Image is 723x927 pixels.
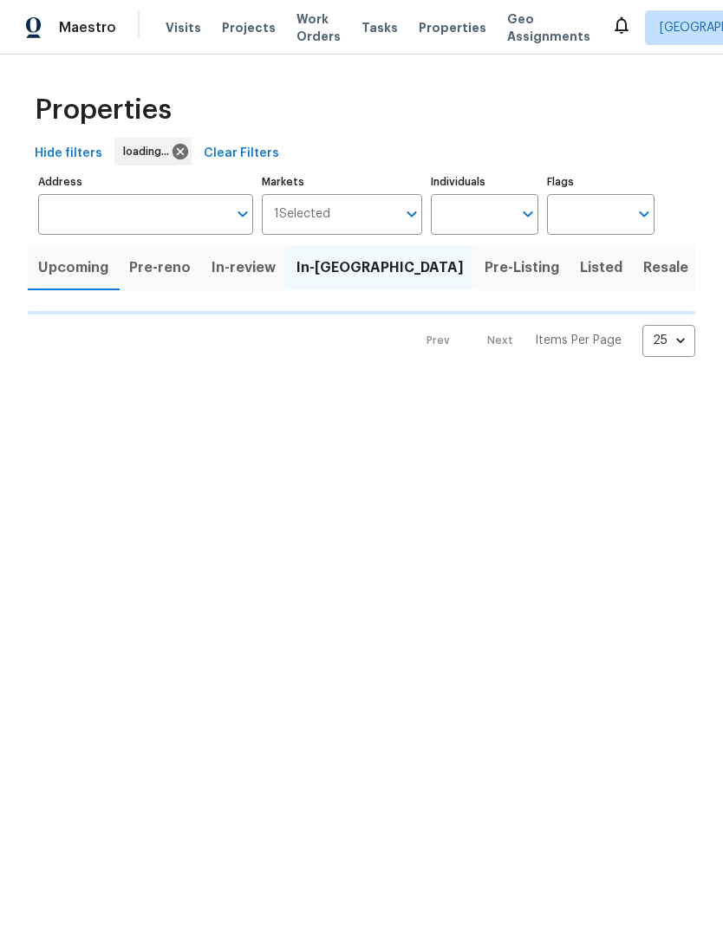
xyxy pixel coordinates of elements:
[400,202,424,226] button: Open
[59,19,116,36] span: Maestro
[431,177,538,187] label: Individuals
[643,256,688,280] span: Resale
[38,256,108,280] span: Upcoming
[262,177,423,187] label: Markets
[642,318,695,363] div: 25
[231,202,255,226] button: Open
[535,332,622,349] p: Items Per Page
[632,202,656,226] button: Open
[123,143,176,160] span: loading...
[197,138,286,170] button: Clear Filters
[296,10,341,45] span: Work Orders
[419,19,486,36] span: Properties
[361,22,398,34] span: Tasks
[35,143,102,165] span: Hide filters
[485,256,559,280] span: Pre-Listing
[204,143,279,165] span: Clear Filters
[274,207,330,222] span: 1 Selected
[296,256,464,280] span: In-[GEOGRAPHIC_DATA]
[166,19,201,36] span: Visits
[35,101,172,119] span: Properties
[547,177,655,187] label: Flags
[212,256,276,280] span: In-review
[38,177,253,187] label: Address
[410,325,695,357] nav: Pagination Navigation
[580,256,622,280] span: Listed
[129,256,191,280] span: Pre-reno
[222,19,276,36] span: Projects
[507,10,590,45] span: Geo Assignments
[28,138,109,170] button: Hide filters
[114,138,192,165] div: loading...
[516,202,540,226] button: Open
